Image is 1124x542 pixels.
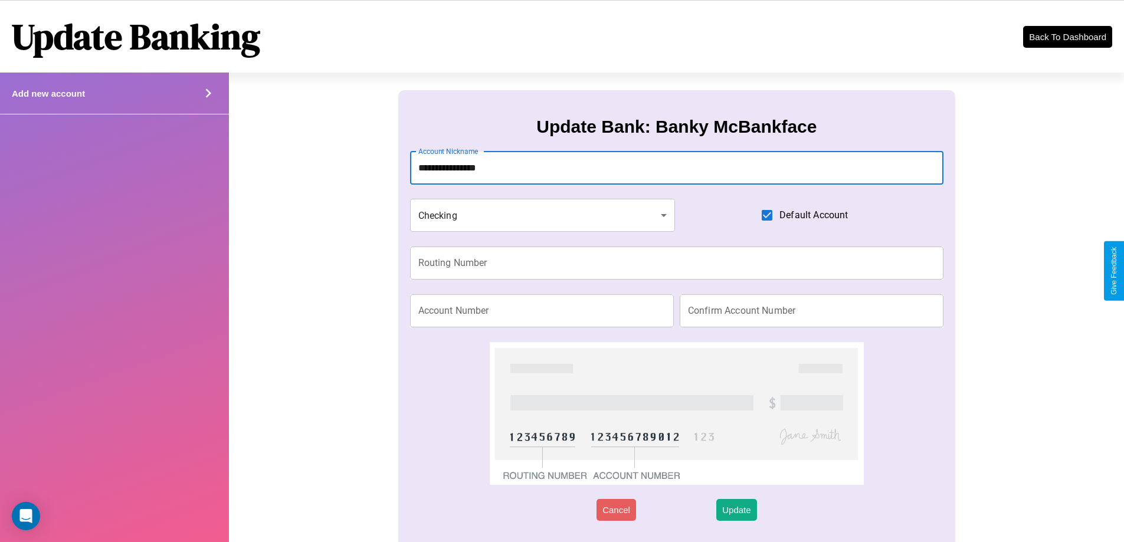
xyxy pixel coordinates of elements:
div: Checking [410,199,676,232]
label: Account Nickname [418,146,479,156]
button: Back To Dashboard [1023,26,1112,48]
h1: Update Banking [12,12,260,61]
div: Open Intercom Messenger [12,502,40,530]
h4: Add new account [12,88,85,98]
img: check [490,342,863,485]
div: Give Feedback [1110,247,1118,295]
h3: Update Bank: Banky McBankface [536,117,817,137]
button: Cancel [597,499,636,521]
button: Update [716,499,756,521]
span: Default Account [779,208,848,222]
